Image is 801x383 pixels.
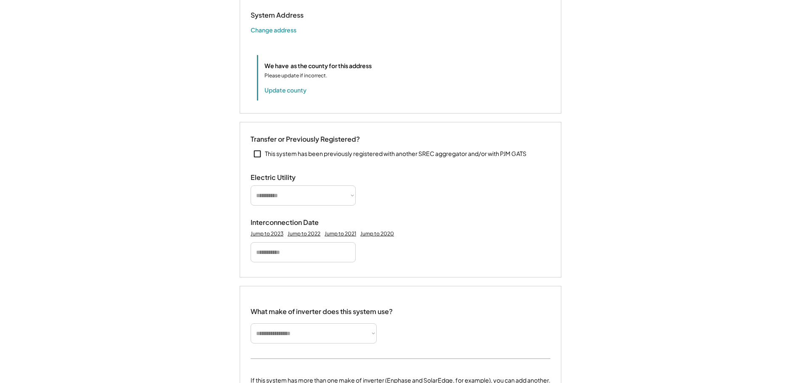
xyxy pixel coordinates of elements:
div: Electric Utility [251,173,335,182]
button: Change address [251,26,296,34]
div: We have as the county for this address [264,61,372,70]
div: Please update if incorrect. [264,72,327,79]
button: Update county [264,86,307,94]
div: System Address [251,11,335,20]
div: What make of inverter does this system use? [251,299,393,318]
div: Jump to 2022 [288,230,320,237]
div: Jump to 2021 [325,230,356,237]
div: Interconnection Date [251,218,335,227]
div: Transfer or Previously Registered? [251,135,360,144]
div: This system has been previously registered with another SREC aggregator and/or with PJM GATS [265,150,526,158]
div: Jump to 2023 [251,230,283,237]
div: Jump to 2020 [360,230,394,237]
